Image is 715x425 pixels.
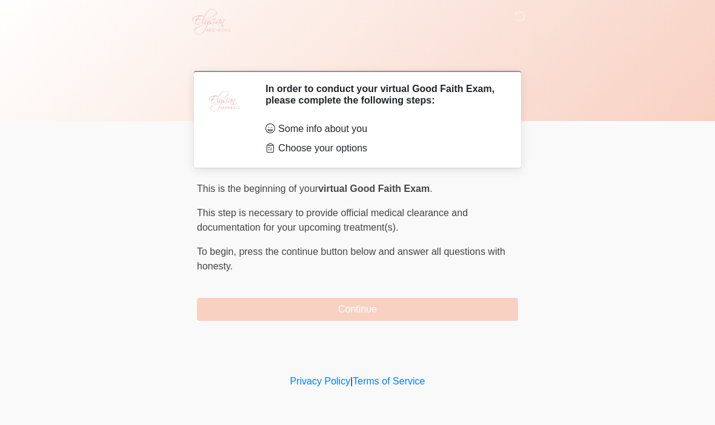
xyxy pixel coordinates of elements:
li: Choose your options [265,141,500,156]
span: press the continue button below and answer all questions with honesty. [197,246,505,271]
span: . [430,183,432,194]
strong: virtual Good Faith Exam [318,183,430,194]
h1: ‎ ‎ ‎ ‎ [188,44,527,66]
img: Agent Avatar [206,83,242,119]
span: This is the beginning of your [197,183,318,194]
a: Privacy Policy [290,376,351,386]
img: Elysian Aesthetics Logo [185,9,236,35]
li: Some info about you [265,122,500,136]
button: Continue [197,298,518,321]
span: This step is necessary to provide official medical clearance and documentation for your upcoming ... [197,208,468,232]
span: To begin, [197,246,239,257]
a: Terms of Service [353,376,425,386]
a: | [350,376,353,386]
h2: In order to conduct your virtual Good Faith Exam, please complete the following steps: [265,83,500,106]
